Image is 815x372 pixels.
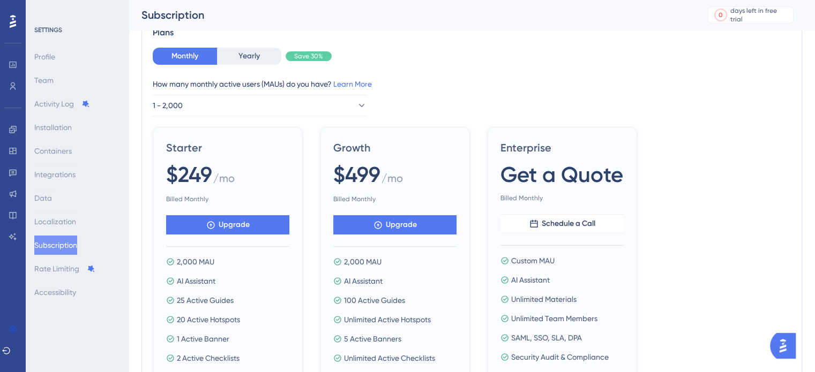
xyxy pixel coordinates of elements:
[217,48,281,65] button: Yearly
[166,215,289,234] button: Upgrade
[719,11,723,19] div: 0
[153,95,367,116] button: 1 - 2,000
[141,7,681,22] div: Subscription
[177,352,240,365] span: 2 Active Checklists
[511,293,577,306] span: Unlimited Materials
[770,330,802,362] iframe: UserGuiding AI Assistant Launcher
[344,332,401,345] span: 5 Active Banners
[511,331,582,344] span: SAML, SSO, SLA, DPA
[500,160,623,189] span: Get a Quote
[166,140,289,155] span: Starter
[219,218,250,231] span: Upgrade
[153,26,791,39] div: Plans
[34,71,54,90] button: Team
[333,195,457,203] span: Billed Monthly
[511,312,597,325] span: Unlimited Team Members
[511,274,550,286] span: AI Assistant
[177,332,229,345] span: 1 Active Banner
[500,214,624,233] button: Schedule a Call
[333,140,457,155] span: Growth
[34,26,121,34] div: SETTINGS
[333,160,380,189] span: $499
[213,171,235,191] span: / mo
[34,141,72,161] button: Containers
[333,80,372,88] a: Learn More
[34,165,76,184] button: Integrations
[34,212,76,231] button: Localization
[177,294,234,307] span: 25 Active Guides
[386,218,417,231] span: Upgrade
[153,99,183,112] span: 1 - 2,000
[333,215,457,234] button: Upgrade
[166,160,212,189] span: $249
[153,48,217,65] button: Monthly
[294,52,323,60] span: Save 30%
[34,259,95,278] button: Rate Limiting
[177,275,215,287] span: AI Assistant
[34,188,52,208] button: Data
[511,254,555,267] span: Custom MAU
[382,171,403,191] span: / mo
[34,118,72,137] button: Installation
[730,6,790,24] div: days left in free trial
[344,313,431,326] span: Unlimited Active Hotspots
[34,283,76,302] button: Accessibility
[344,294,405,307] span: 100 Active Guides
[34,94,90,113] button: Activity Log
[34,47,55,66] button: Profile
[153,78,791,90] div: How many monthly active users (MAUs) do you have?
[500,194,624,202] span: Billed Monthly
[34,236,77,255] button: Subscription
[344,255,382,268] span: 2,000 MAU
[542,217,595,230] span: Schedule a Call
[177,255,214,268] span: 2,000 MAU
[500,140,624,155] span: Enterprise
[344,275,383,287] span: AI Assistant
[177,313,240,326] span: 20 Active Hotspots
[344,352,435,365] span: Unlimited Active Checklists
[166,195,289,203] span: Billed Monthly
[511,351,609,363] span: Security Audit & Compliance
